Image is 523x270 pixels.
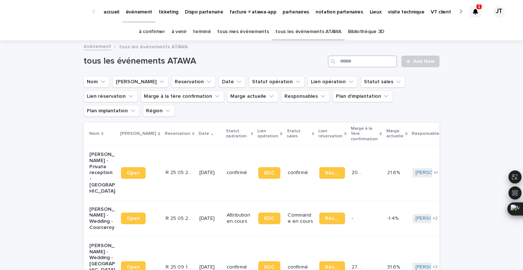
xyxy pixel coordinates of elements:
[84,56,325,67] h1: tous les événements ATAWA
[352,214,354,222] p: -
[361,76,405,88] button: Statut sales
[113,76,169,88] button: Lien Stacker
[433,265,438,269] span: + 2
[386,127,404,141] p: Marge actuelle
[413,59,435,64] span: Add New
[121,213,146,224] a: Open
[193,23,211,40] a: terminé
[412,130,441,138] p: Responsables
[319,213,345,224] a: Réservation
[401,56,439,67] a: Add New
[264,265,275,270] span: BDC
[227,170,252,176] p: confirmé
[84,42,111,50] a: événement
[143,105,175,117] button: Région
[308,76,358,88] button: Lien opération
[127,216,140,221] span: Open
[325,216,339,221] span: Réservation
[141,90,224,102] button: Marge à la 1ère confirmation
[219,76,246,88] button: Date
[333,90,393,102] button: Plan d'implantation
[434,171,438,175] span: + 1
[325,170,339,176] span: Réservation
[281,90,330,102] button: Responsables
[165,130,190,138] p: Reservation
[89,206,115,231] p: [PERSON_NAME] - Wedding - Courceroy
[89,152,115,194] p: [PERSON_NAME] - Private reception - [GEOGRAPHIC_DATA]
[387,214,400,222] p: -1.4%
[493,6,505,17] div: JT
[166,168,193,176] p: R 25 05 263
[217,23,269,40] a: tous mes événements
[470,6,481,17] div: 1
[171,76,216,88] button: Reservation
[433,216,438,221] span: + 2
[127,170,140,176] span: Open
[415,215,470,222] a: [PERSON_NAME][DATE]
[325,265,339,270] span: Réservation
[319,167,345,179] a: Réservation
[258,167,280,179] a: BDC
[166,214,193,222] p: R 25 05 2368
[258,213,280,224] a: BDC
[84,76,110,88] button: Nom
[348,23,384,40] a: Bibliothèque 3D
[249,76,305,88] button: Statut opération
[352,168,366,176] p: 20.2 %
[287,127,310,141] p: Statut sales
[415,170,455,176] a: [PERSON_NAME]
[288,212,313,225] p: Commande en cours
[264,216,275,221] span: BDC
[171,23,187,40] a: à venir
[127,265,140,270] span: Open
[139,23,165,40] a: à confirmer
[288,170,313,176] p: confirmé
[199,130,209,138] p: Date
[84,105,140,117] button: Plan implantation
[478,4,481,9] p: 1
[15,4,85,19] img: Ls34BcGeRexTGTNfXpUC
[121,167,146,179] a: Open
[89,130,100,138] p: Nom
[199,170,221,176] p: [DATE]
[227,212,252,225] p: Attribution en cours
[226,127,249,141] p: Statut opération
[120,130,156,138] p: [PERSON_NAME]
[227,90,278,102] button: Marge actuelle
[351,125,378,143] p: Marge à la 1ère confirmation
[319,127,342,141] p: Lien réservation
[264,170,275,176] span: BDC
[119,42,188,50] p: tous les événements ATAWA
[328,56,397,67] input: Search
[258,127,278,141] p: Lien opération
[84,90,138,102] button: Lien réservation
[275,23,341,40] a: tous les événements ATAWA
[387,168,401,176] p: 21.6%
[199,215,221,222] p: [DATE]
